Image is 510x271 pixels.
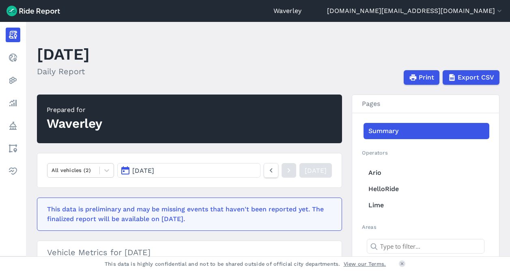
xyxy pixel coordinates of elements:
a: Summary [364,123,489,139]
span: Export CSV [458,73,494,82]
input: Type to filter... [367,239,484,254]
span: [DATE] [132,167,154,174]
h3: Pages [352,95,499,113]
a: HelloRide [364,181,489,197]
a: Report [6,28,20,42]
a: Realtime [6,50,20,65]
h2: Operators [362,149,489,157]
img: Ride Report [6,6,60,16]
a: Analyze [6,96,20,110]
button: [DATE] [117,163,260,178]
a: Lime [364,197,489,213]
a: Areas [6,141,20,156]
h3: Vehicle Metrics for [DATE] [37,241,342,264]
button: Print [404,70,439,85]
a: [DATE] [299,163,332,178]
div: Prepared for [47,105,102,115]
button: [DOMAIN_NAME][EMAIL_ADDRESS][DOMAIN_NAME] [327,6,504,16]
h2: Daily Report [37,65,90,77]
div: This data is preliminary and may be missing events that haven't been reported yet. The finalized ... [47,204,327,224]
a: Waverley [273,6,301,16]
a: Heatmaps [6,73,20,88]
a: Ario [364,165,489,181]
a: View our Terms. [344,260,386,268]
a: Policy [6,118,20,133]
h2: Areas [362,223,489,231]
h1: [DATE] [37,43,90,65]
span: Print [419,73,434,82]
div: Waverley [47,115,102,133]
button: Export CSV [443,70,499,85]
a: Health [6,164,20,179]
